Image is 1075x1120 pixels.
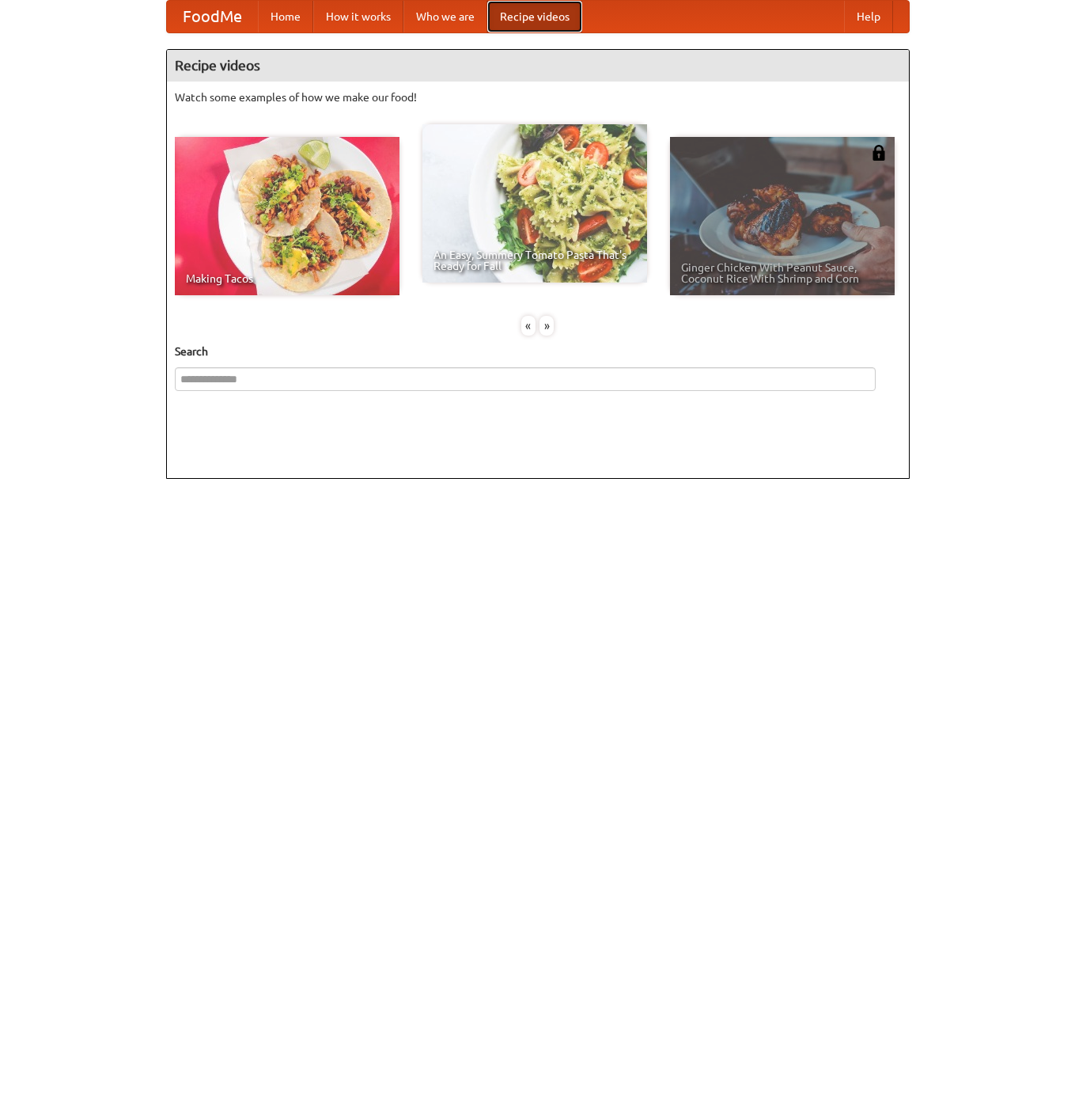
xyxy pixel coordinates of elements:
h4: Recipe videos [167,50,909,82]
a: How it works [313,1,403,32]
a: Help [844,1,893,32]
a: Making Tacos [175,137,399,295]
span: Making Tacos [186,273,388,284]
h5: Search [175,344,901,359]
div: » [539,316,554,336]
div: « [521,316,536,336]
img: 483408.png [871,145,887,161]
p: Watch some examples of how we make our food! [175,89,901,105]
a: Home [258,1,313,32]
a: FoodMe [167,1,258,32]
a: Who we are [403,1,487,32]
span: An Easy, Summery Tomato Pasta That's Ready for Fall [433,249,636,271]
a: Recipe videos [487,1,582,32]
a: An Easy, Summery Tomato Pasta That's Ready for Fall [422,124,647,283]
